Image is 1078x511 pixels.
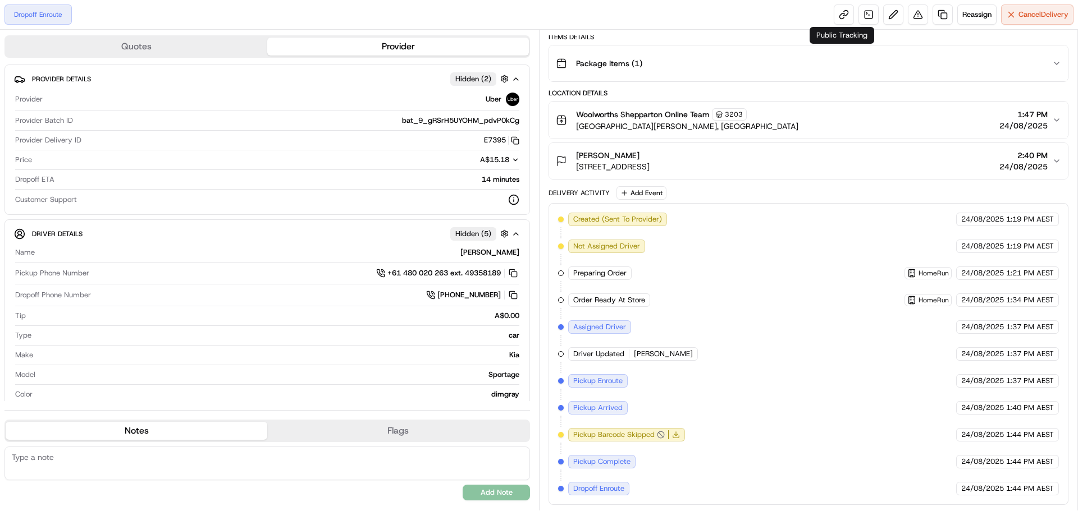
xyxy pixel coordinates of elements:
[426,289,519,301] a: [PHONE_NUMBER]
[506,93,519,106] img: uber-new-logo.jpeg
[573,430,655,440] span: Pickup Barcode Skipped
[15,155,32,165] span: Price
[15,350,33,360] span: Make
[961,214,1004,224] span: 24/08/2025
[14,70,520,88] button: Provider DetailsHidden (2)
[1018,10,1068,20] span: Cancel Delivery
[961,241,1004,251] span: 24/08/2025
[15,290,91,300] span: Dropoff Phone Number
[11,107,31,127] img: 1736555255976-a54dd68f-1ca7-489b-9aae-adbdc363a1c4
[634,349,693,359] span: [PERSON_NAME]
[961,430,1004,440] span: 24/08/2025
[549,45,1068,81] button: Package Items (1)
[455,229,491,239] span: Hidden ( 5 )
[549,143,1068,179] button: [PERSON_NAME][STREET_ADDRESS]2:40 PM24/08/2025
[919,269,949,278] span: HomeRun
[14,224,520,243] button: Driver DetailsHidden (5)
[15,247,35,257] span: Name
[484,135,519,145] button: E7395
[573,430,665,440] button: Pickup Barcode Skipped
[1006,457,1054,467] span: 1:44 PM AEST
[576,150,640,161] span: [PERSON_NAME]
[961,349,1004,359] span: 24/08/2025
[450,227,511,241] button: Hidden (5)
[999,150,1048,161] span: 2:40 PM
[15,268,89,278] span: Pickup Phone Number
[32,229,83,238] span: Driver Details
[15,116,73,126] span: Provider Batch ID
[40,370,519,380] div: Sportage
[267,38,529,56] button: Provider
[961,268,1004,278] span: 24/08/2025
[1006,241,1054,251] span: 1:19 PM AEST
[38,118,142,127] div: We're available if you need us!
[15,195,77,205] span: Customer Support
[573,457,631,467] span: Pickup Complete
[576,109,710,120] span: Woolworths Shepparton Online Team
[32,75,91,84] span: Provider Details
[36,330,519,340] div: car
[1006,214,1054,224] span: 1:19 PM AEST
[480,155,509,164] span: A$15.18
[961,376,1004,386] span: 24/08/2025
[957,4,997,25] button: Reassign
[961,457,1004,467] span: 24/08/2025
[999,120,1048,131] span: 24/08/2025
[6,422,267,440] button: Notes
[549,89,1068,98] div: Location Details
[38,350,519,360] div: Kia
[421,155,519,165] button: A$15.18
[11,11,34,34] img: Nash
[79,190,136,199] a: Powered byPylon
[376,267,519,279] a: +61 480 020 263 ext. 49358189
[15,389,33,399] span: Color
[106,163,180,174] span: API Documentation
[999,161,1048,172] span: 24/08/2025
[573,214,662,224] span: Created (Sent To Provider)
[961,484,1004,494] span: 24/08/2025
[112,190,136,199] span: Pylon
[22,163,86,174] span: Knowledge Base
[1006,376,1054,386] span: 1:37 PM AEST
[1006,295,1054,305] span: 1:34 PM AEST
[29,72,185,84] input: Clear
[90,158,185,178] a: 💻API Documentation
[573,295,645,305] span: Order Ready At Store
[437,290,501,300] span: [PHONE_NUMBER]
[1006,349,1054,359] span: 1:37 PM AEST
[267,422,529,440] button: Flags
[616,186,666,200] button: Add Event
[15,94,43,104] span: Provider
[37,389,519,399] div: dimgray
[725,110,743,119] span: 3203
[30,311,519,321] div: A$0.00
[1001,4,1074,25] button: CancelDelivery
[576,121,798,132] span: [GEOGRAPHIC_DATA][PERSON_NAME], [GEOGRAPHIC_DATA]
[6,38,267,56] button: Quotes
[576,161,650,172] span: [STREET_ADDRESS]
[999,109,1048,120] span: 1:47 PM
[11,164,20,173] div: 📗
[961,403,1004,413] span: 24/08/2025
[59,174,519,185] div: 14 minutes
[549,33,1068,42] div: Items Details
[1006,484,1054,494] span: 1:44 PM AEST
[7,158,90,178] a: 📗Knowledge Base
[15,370,35,380] span: Model
[387,268,501,278] span: +61 480 020 263 ext. 49358189
[961,322,1004,332] span: 24/08/2025
[15,311,26,321] span: Tip
[11,45,204,63] p: Welcome 👋
[1006,403,1054,413] span: 1:40 PM AEST
[191,111,204,124] button: Start new chat
[1006,322,1054,332] span: 1:37 PM AEST
[573,241,640,251] span: Not Assigned Driver
[549,188,610,197] div: Delivery Activity
[962,10,992,20] span: Reassign
[576,58,642,69] span: Package Items ( 1 )
[573,376,623,386] span: Pickup Enroute
[15,135,81,145] span: Provider Delivery ID
[573,403,623,413] span: Pickup Arrived
[961,295,1004,305] span: 24/08/2025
